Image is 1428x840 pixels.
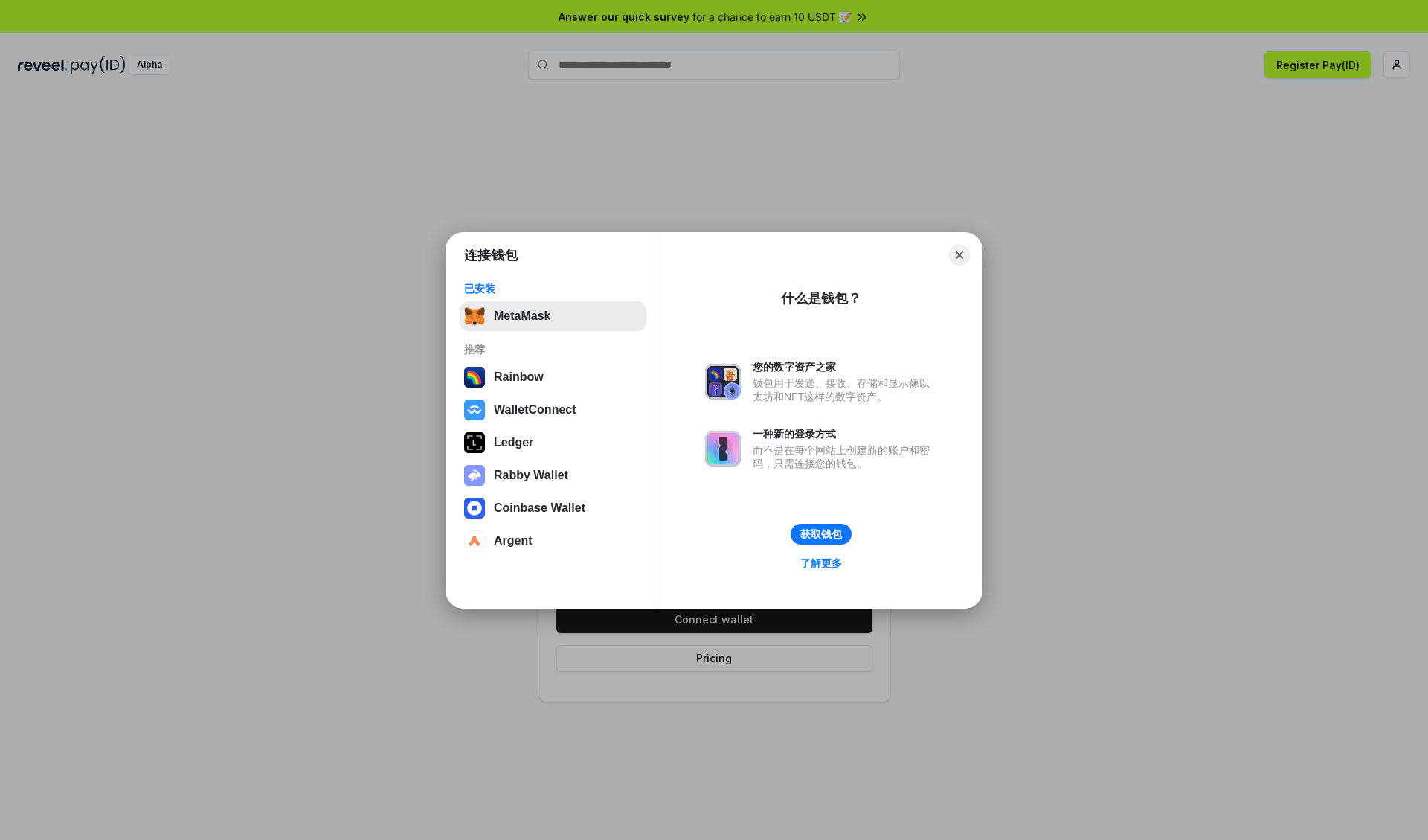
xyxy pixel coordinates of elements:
[800,528,842,541] div: 获取钱包
[494,469,568,482] div: Rabby Wallet
[460,301,646,331] button: MetaMask
[494,501,585,515] div: Coinbase Wallet
[494,403,576,417] div: WalletConnect
[460,362,646,392] button: Rainbow
[460,526,646,556] button: Argent
[705,364,741,400] img: svg+xml,%3Csvg%20xmlns%3D%22http%3A%2F%2Fwww.w3.org%2F2000%2Fsvg%22%20fill%3D%22none%22%20viewBox...
[460,493,646,523] button: Coinbase Wallet
[494,436,533,449] div: Ledger
[464,343,642,356] div: 推荐
[464,498,485,519] img: svg+xml,%3Csvg%20width%3D%2228%22%20height%3D%2228%22%20viewBox%3D%220%200%2028%2028%22%20fill%3D...
[949,245,970,266] button: Close
[791,554,851,573] a: 了解更多
[464,367,485,388] img: svg+xml,%3Csvg%20width%3D%22120%22%20height%3D%22120%22%20viewBox%3D%220%200%20120%20120%22%20fil...
[800,557,842,570] div: 了解更多
[705,431,741,467] img: svg+xml,%3Csvg%20xmlns%3D%22http%3A%2F%2Fwww.w3.org%2F2000%2Fsvg%22%20fill%3D%22none%22%20viewBox...
[464,282,642,295] div: 已安装
[464,432,485,453] img: svg+xml,%3Csvg%20xmlns%3D%22http%3A%2F%2Fwww.w3.org%2F2000%2Fsvg%22%20width%3D%2228%22%20height%3...
[494,310,550,323] div: MetaMask
[791,524,852,545] button: 获取钱包
[464,306,485,327] img: svg+xml,%3Csvg%20fill%3D%22none%22%20height%3D%2233%22%20viewBox%3D%220%200%2035%2033%22%20width%...
[781,289,861,307] div: 什么是钱包？
[464,400,485,420] img: svg+xml,%3Csvg%20width%3D%2228%22%20height%3D%2228%22%20viewBox%3D%220%200%2028%2028%22%20fill%3D...
[464,465,485,486] img: svg+xml,%3Csvg%20xmlns%3D%22http%3A%2F%2Fwww.w3.org%2F2000%2Fsvg%22%20fill%3D%22none%22%20viewBox...
[494,371,544,384] div: Rainbow
[460,461,646,490] button: Rabby Wallet
[753,376,937,403] div: 钱包用于发送、接收、存储和显示像以太坊和NFT这样的数字资产。
[464,530,485,551] img: svg+xml,%3Csvg%20width%3D%2228%22%20height%3D%2228%22%20viewBox%3D%220%200%2028%2028%22%20fill%3D...
[753,427,937,440] div: 一种新的登录方式
[460,395,646,425] button: WalletConnect
[753,360,937,373] div: 您的数字资产之家
[494,534,533,548] div: Argent
[753,443,937,470] div: 而不是在每个网站上创建新的账户和密码，只需连接您的钱包。
[464,246,518,264] h1: 连接钱包
[460,428,646,458] button: Ledger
